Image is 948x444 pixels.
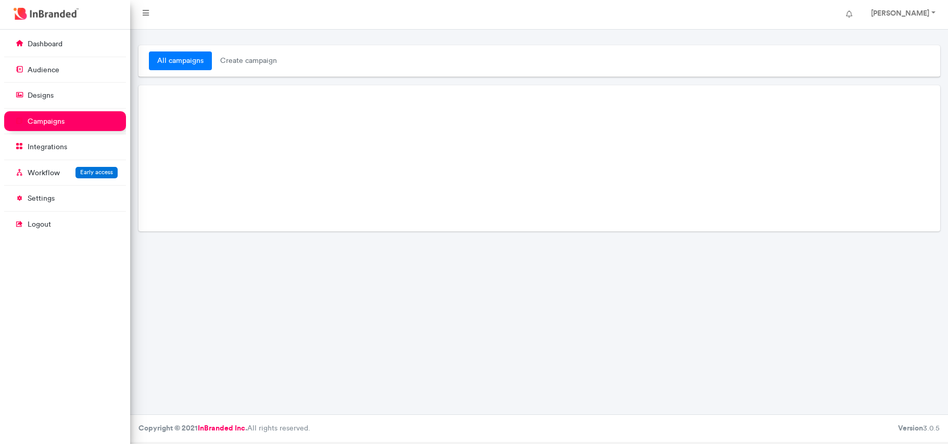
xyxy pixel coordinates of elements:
a: campaigns [4,111,126,131]
a: InBranded Inc [198,423,245,433]
p: audience [28,65,59,75]
img: InBranded Logo [11,5,81,22]
span: Early access [80,168,113,176]
p: settings [28,193,55,204]
strong: [PERSON_NAME] [871,8,929,18]
p: Workflow [28,168,60,178]
b: Version [898,423,923,433]
p: designs [28,90,54,101]
a: settings [4,188,126,208]
a: all campaigns [149,51,212,70]
a: audience [4,60,126,80]
div: 3.0.5 [898,423,940,434]
a: integrations [4,137,126,156]
footer: All rights reserved. [130,414,948,442]
p: dashboard [28,39,62,49]
span: create campaign [212,51,285,70]
p: integrations [28,142,67,152]
a: designs [4,85,126,105]
a: dashboard [4,34,126,54]
a: WorkflowEarly access [4,163,126,182]
strong: Copyright © 2021 . [138,423,247,433]
p: campaigns [28,116,65,127]
p: logout [28,219,51,230]
a: [PERSON_NAME] [861,4,944,25]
